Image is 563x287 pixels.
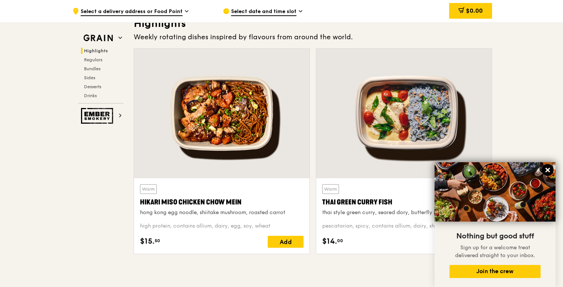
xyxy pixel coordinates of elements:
img: DSC07876-Edit02-Large.jpeg [435,162,556,222]
span: $0.00 [466,7,483,14]
span: Desserts [84,84,101,89]
div: hong kong egg noodle, shiitake mushroom, roasted carrot [140,209,304,216]
img: Ember Smokery web logo [81,108,115,124]
span: Regulars [84,57,102,62]
h3: Highlights [134,17,492,30]
span: Bundles [84,66,100,71]
span: Drinks [84,93,97,98]
span: 50 [155,238,160,244]
div: high protein, contains allium, dairy, egg, soy, wheat [140,222,304,230]
div: Weekly rotating dishes inspired by flavours from around the world. [134,32,492,42]
span: $14. [322,236,337,247]
div: Thai Green Curry Fish [322,197,486,207]
div: Warm [322,184,339,194]
span: 00 [337,238,343,244]
span: Select date and time slot [231,8,296,16]
div: Warm [140,184,157,194]
span: Sides [84,75,95,80]
span: $15. [140,236,155,247]
div: Add [268,236,304,248]
img: Grain web logo [81,31,115,45]
button: Join the crew [450,265,541,278]
div: Hikari Miso Chicken Chow Mein [140,197,304,207]
span: Sign up for a welcome treat delivered straight to your inbox. [455,244,535,259]
button: Close [542,164,554,176]
div: pescatarian, spicy, contains allium, dairy, shellfish, soy, wheat [322,222,486,230]
div: thai style green curry, seared dory, butterfly blue pea rice [322,209,486,216]
span: Highlights [84,48,108,53]
span: Select a delivery address or Food Point [81,8,183,16]
span: Nothing but good stuff [456,232,534,241]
